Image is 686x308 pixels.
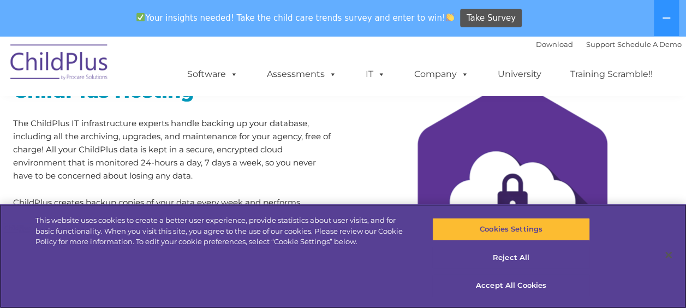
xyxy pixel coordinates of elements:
[536,40,573,49] a: Download
[132,7,459,28] span: Your insights needed! Take the child care trends survey and enter to win!
[432,246,590,269] button: Reject All
[460,9,522,28] a: Take Survey
[355,63,396,85] a: IT
[136,13,145,21] img: ✅
[559,63,664,85] a: Training Scramble!!
[487,63,552,85] a: University
[176,63,249,85] a: Software
[403,63,480,85] a: Company
[13,117,335,182] p: The ChildPlus IT infrastructure experts handle backing up your database, including all the archiv...
[256,63,348,85] a: Assessments
[536,40,682,49] font: |
[446,13,454,21] img: 👏
[617,40,682,49] a: Schedule A Demo
[432,218,590,241] button: Cookies Settings
[5,37,114,91] img: ChildPlus by Procare Solutions
[35,215,411,247] div: This website uses cookies to create a better user experience, provide statistics about user visit...
[467,9,516,28] span: Take Survey
[657,243,681,267] button: Close
[13,196,335,235] p: ChildPlus creates backup copies of your data every week and performs incremental backups througho...
[432,274,590,297] button: Accept All Cookies
[586,40,615,49] a: Support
